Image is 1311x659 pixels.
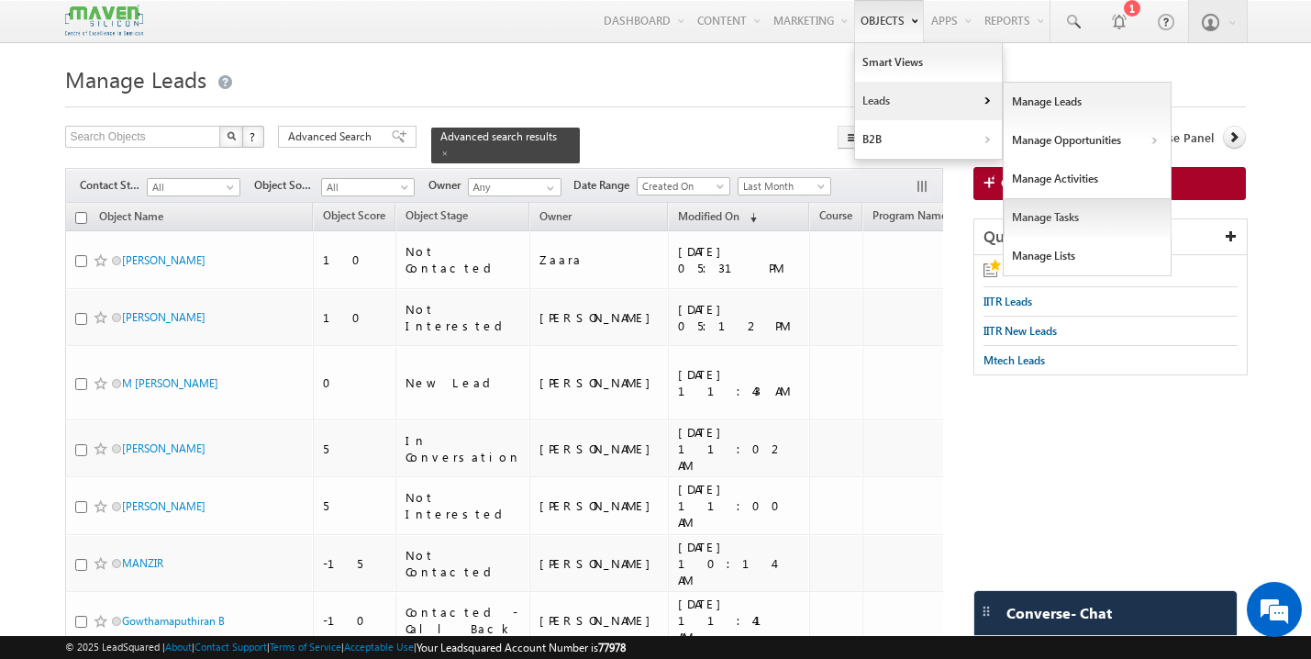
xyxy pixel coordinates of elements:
[406,374,521,391] div: New Lead
[678,366,801,399] div: [DATE] 11:43 AM
[983,324,1057,338] span: IITR New Leads
[974,219,1247,255] div: Quick Filters
[24,170,335,502] textarea: Type your message and hit 'Enter'
[122,253,206,267] a: [PERSON_NAME]
[1006,605,1112,621] span: Converse - Chat
[983,295,1032,308] span: IITR Leads
[742,210,757,225] span: (sorted descending)
[406,301,521,334] div: Not Interested
[242,126,264,148] button: ?
[738,177,831,195] a: Last Month
[194,641,267,653] a: Contact Support
[678,481,801,531] div: [DATE] 11:00 AM
[406,243,521,276] div: Not Contacted
[678,301,801,334] div: [DATE] 05:12 PM
[321,178,415,196] a: All
[428,177,468,194] span: Owner
[669,206,766,229] a: Modified On (sorted descending)
[678,596,801,645] div: [DATE] 11:41 AM
[90,207,172,230] a: Object Name
[75,212,87,224] input: Check all records
[440,129,557,143] span: Advanced search results
[739,178,826,195] span: Last Month
[1134,129,1214,146] span: Collapse Panel
[417,641,626,654] span: Your Leadsquared Account Number is
[65,64,206,94] span: Manage Leads
[323,309,387,326] div: 10
[314,206,394,229] a: Object Score
[301,9,345,53] div: Minimize live chat window
[638,178,725,195] span: Created On
[65,5,142,37] img: Custom Logo
[598,641,626,654] span: 77978
[31,96,77,120] img: d_60004797649_company_0_60004797649
[65,639,626,656] span: © 2025 LeadSquared | | | | |
[1004,198,1172,237] a: Manage Tasks
[323,374,387,391] div: 0
[122,556,163,570] a: MANZIR
[323,251,387,268] div: 10
[323,441,387,457] div: 5
[344,641,414,653] a: Acceptable Use
[270,641,341,653] a: Terms of Service
[396,206,477,229] a: Object Stage
[288,128,377,145] span: Advanced Search
[1004,237,1172,275] a: Manage Lists
[1004,83,1172,121] a: Manage Leads
[539,497,660,514] div: [PERSON_NAME]
[1004,121,1172,160] a: Manage Opportunities
[973,167,1246,200] a: Quick Add Student
[95,96,308,120] div: Chat with us now
[539,555,660,572] div: [PERSON_NAME]
[122,499,206,513] a: [PERSON_NAME]
[637,177,730,195] a: Created On
[80,177,147,194] span: Contact Stage
[838,126,943,149] button: Actions
[539,441,660,457] div: [PERSON_NAME]
[122,441,206,455] a: [PERSON_NAME]
[250,517,333,542] em: Start Chat
[539,612,660,629] div: [PERSON_NAME]
[979,604,994,619] img: carter-drag
[406,604,521,637] div: Contacted - Call Back
[855,43,1002,82] a: Smart Views
[872,208,947,222] span: Program Name
[227,131,236,140] img: Search
[147,178,240,196] a: All
[323,208,385,222] span: Object Score
[1001,174,1106,191] span: Quick Add Student
[678,243,801,276] div: [DATE] 05:31 PM
[122,310,206,324] a: [PERSON_NAME]
[323,497,387,514] div: 5
[165,641,192,653] a: About
[573,177,637,194] span: Date Range
[539,374,660,391] div: [PERSON_NAME]
[322,179,409,195] span: All
[406,547,521,580] div: Not Contacted
[678,539,801,588] div: [DATE] 10:14 AM
[810,206,861,229] a: Course
[148,179,235,195] span: All
[406,489,521,522] div: Not Interested
[254,177,321,194] span: Object Source
[1004,160,1172,198] a: Manage Activities
[855,120,1002,159] a: B2B
[122,376,218,390] a: M [PERSON_NAME]
[323,555,387,572] div: -15
[863,206,956,229] a: Program Name
[250,128,258,144] span: ?
[122,614,225,628] a: Gowthamaputhiran B
[323,612,387,629] div: -10
[539,309,660,326] div: [PERSON_NAME]
[406,432,521,465] div: In Conversation
[819,208,852,222] span: Course
[983,353,1045,367] span: Mtech Leads
[539,251,660,268] div: Zaara
[678,424,801,474] div: [DATE] 11:02 AM
[537,179,560,197] a: Show All Items
[468,178,561,196] input: Type to Search
[855,82,1002,120] a: Leads
[678,209,739,223] span: Modified On
[539,209,572,223] span: Owner
[406,208,468,222] span: Object Stage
